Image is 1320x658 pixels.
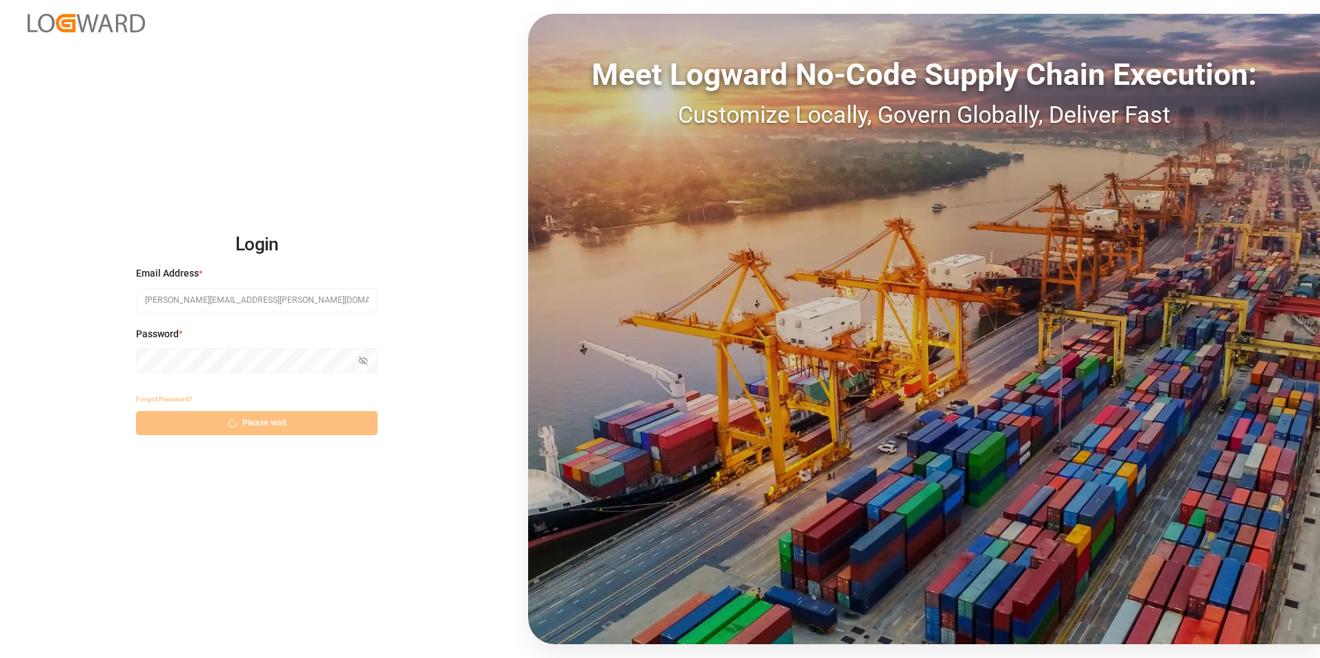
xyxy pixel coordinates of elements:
h2: Login [136,223,378,267]
span: Email Address [136,266,199,281]
span: Password [136,327,179,341]
input: Enter your email [136,288,378,312]
div: Customize Locally, Govern Globally, Deliver Fast [528,97,1320,132]
div: Meet Logward No-Code Supply Chain Execution: [528,52,1320,97]
img: Logward_new_orange.png [28,14,145,32]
